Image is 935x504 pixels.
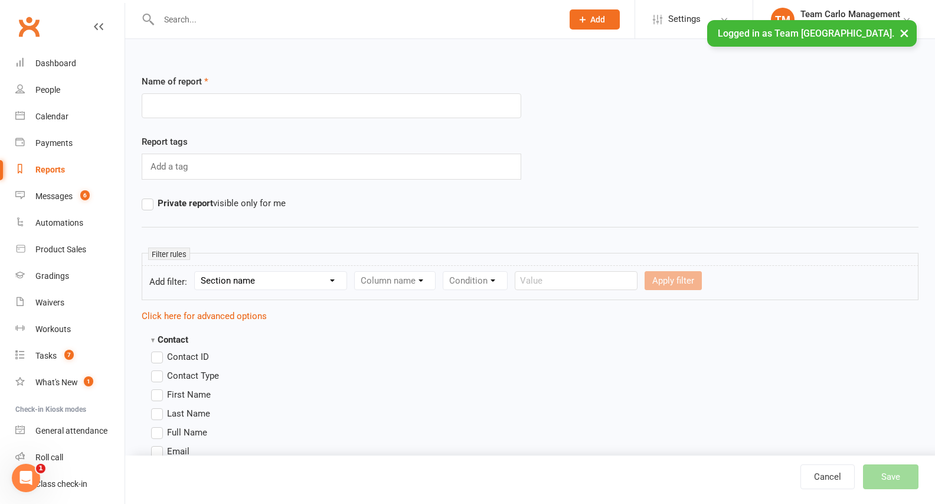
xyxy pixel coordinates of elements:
span: Contact ID [167,350,209,362]
a: People [15,77,125,103]
a: Workouts [15,316,125,343]
input: Value [515,271,637,290]
div: Team Carlo Management [800,9,902,19]
div: Automations [35,218,83,227]
div: Calendar [35,112,68,121]
a: What's New1 [15,369,125,396]
a: Click here for advanced options [142,311,267,321]
div: Roll call [35,453,63,462]
a: Clubworx [14,12,44,41]
a: Tasks 7 [15,343,125,369]
a: Class kiosk mode [15,471,125,498]
a: Reports [15,157,125,183]
a: Dashboard [15,50,125,77]
div: People [35,85,60,95]
a: Calendar [15,103,125,130]
div: Messages [35,191,73,201]
a: Automations [15,210,125,236]
div: Reports [35,165,65,174]
div: Class check-in [35,479,87,489]
a: Payments [15,130,125,157]
span: 1 [36,464,45,473]
input: Add a tag [149,159,191,174]
span: 6 [80,190,90,200]
span: Last Name [167,407,210,419]
div: Waivers [35,298,64,307]
div: Product Sales [35,245,86,254]
div: General attendance [35,426,107,435]
strong: Private report [158,198,213,209]
a: Roll call [15,444,125,471]
div: Workouts [35,324,71,334]
label: Report tags [142,135,188,149]
div: Gradings [35,271,69,281]
span: Logged in as Team [GEOGRAPHIC_DATA]. [718,28,894,39]
form: Add filter: [142,265,918,300]
a: Product Sales [15,236,125,263]
span: Add [590,15,605,24]
span: First Name [167,388,211,400]
a: Waivers [15,290,125,316]
span: Contact Type [167,369,219,381]
a: Cancel [800,464,855,489]
span: Full Name [167,425,207,438]
iframe: Intercom live chat [12,464,40,492]
span: Email [167,444,189,457]
small: Filter rules [148,248,190,260]
label: Name of report [142,74,208,89]
div: TM [771,8,795,31]
a: Gradings [15,263,125,290]
div: What's New [35,378,78,387]
a: General attendance kiosk mode [15,418,125,444]
span: visible only for me [158,196,286,209]
a: Messages 6 [15,183,125,210]
input: Search... [155,11,554,28]
div: Tasks [35,351,57,360]
strong: Contact [151,334,188,345]
span: 7 [64,350,74,360]
div: Dashboard [35,58,76,68]
button: × [894,20,915,45]
div: Payments [35,138,73,148]
span: 1 [84,376,93,386]
span: Settings [668,6,701,32]
button: Add [570,9,620,30]
div: Team [GEOGRAPHIC_DATA] [800,19,902,30]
